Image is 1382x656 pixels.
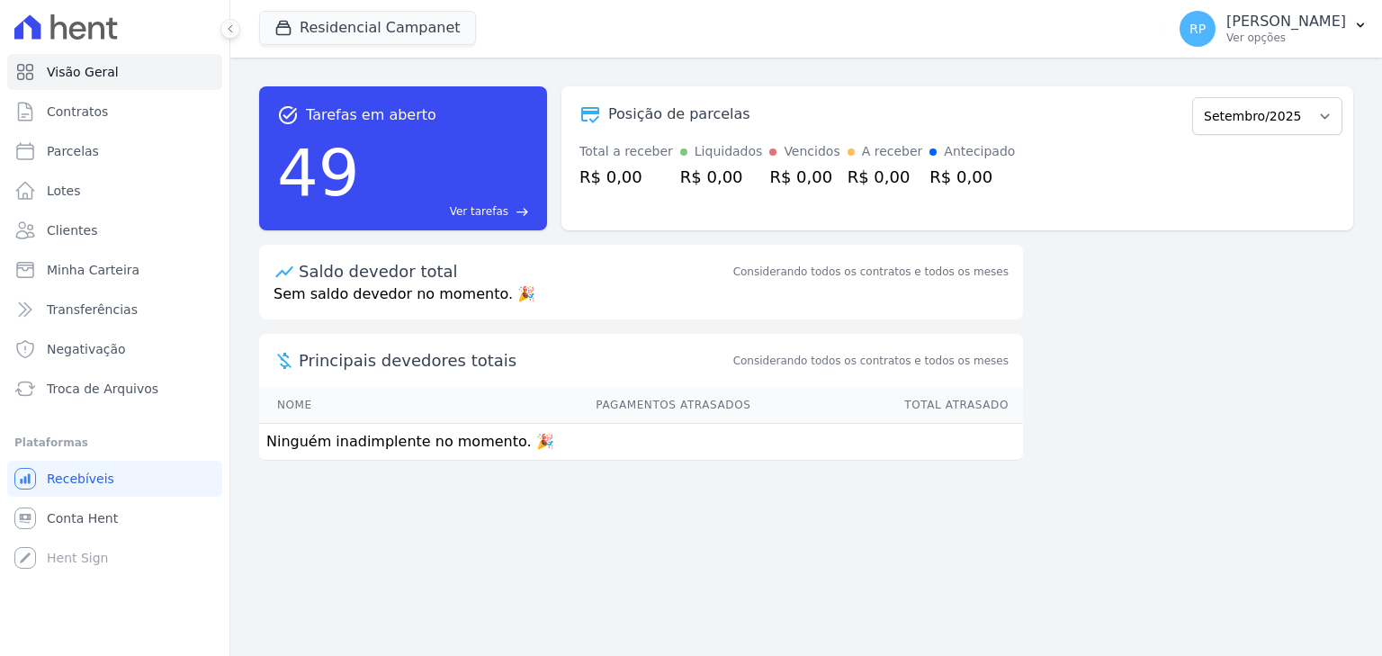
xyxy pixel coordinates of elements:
[7,292,222,328] a: Transferências
[277,104,299,126] span: task_alt
[7,252,222,288] a: Minha Carteira
[1226,31,1346,45] p: Ver opções
[769,165,839,189] div: R$ 0,00
[862,142,923,161] div: A receber
[47,301,138,319] span: Transferências
[1165,4,1382,54] button: RP [PERSON_NAME] Ver opções
[1189,22,1206,35] span: RP
[259,283,1023,319] p: Sem saldo devedor no momento. 🎉
[259,11,476,45] button: Residencial Campanet
[7,371,222,407] a: Troca de Arquivos
[751,387,1023,424] th: Total Atrasado
[47,221,97,239] span: Clientes
[784,142,839,161] div: Vencidos
[7,54,222,90] a: Visão Geral
[733,264,1009,280] div: Considerando todos os contratos e todos os meses
[14,432,215,454] div: Plataformas
[680,165,763,189] div: R$ 0,00
[1226,13,1346,31] p: [PERSON_NAME]
[7,461,222,497] a: Recebíveis
[47,142,99,160] span: Parcelas
[277,126,360,220] div: 49
[579,165,673,189] div: R$ 0,00
[929,165,1015,189] div: R$ 0,00
[7,173,222,209] a: Lotes
[47,509,118,527] span: Conta Hent
[848,165,923,189] div: R$ 0,00
[47,340,126,358] span: Negativação
[7,331,222,367] a: Negativação
[608,103,750,125] div: Posição de parcelas
[944,142,1015,161] div: Antecipado
[259,424,1023,461] td: Ninguém inadimplente no momento. 🎉
[47,470,114,488] span: Recebíveis
[47,182,81,200] span: Lotes
[733,353,1009,369] span: Considerando todos os contratos e todos os meses
[396,387,752,424] th: Pagamentos Atrasados
[7,212,222,248] a: Clientes
[367,203,529,220] a: Ver tarefas east
[47,63,119,81] span: Visão Geral
[579,142,673,161] div: Total a receber
[7,500,222,536] a: Conta Hent
[47,261,139,279] span: Minha Carteira
[7,133,222,169] a: Parcelas
[299,348,730,373] span: Principais devedores totais
[299,259,730,283] div: Saldo devedor total
[7,94,222,130] a: Contratos
[695,142,763,161] div: Liquidados
[516,205,529,219] span: east
[47,380,158,398] span: Troca de Arquivos
[259,387,396,424] th: Nome
[47,103,108,121] span: Contratos
[306,104,436,126] span: Tarefas em aberto
[450,203,508,220] span: Ver tarefas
